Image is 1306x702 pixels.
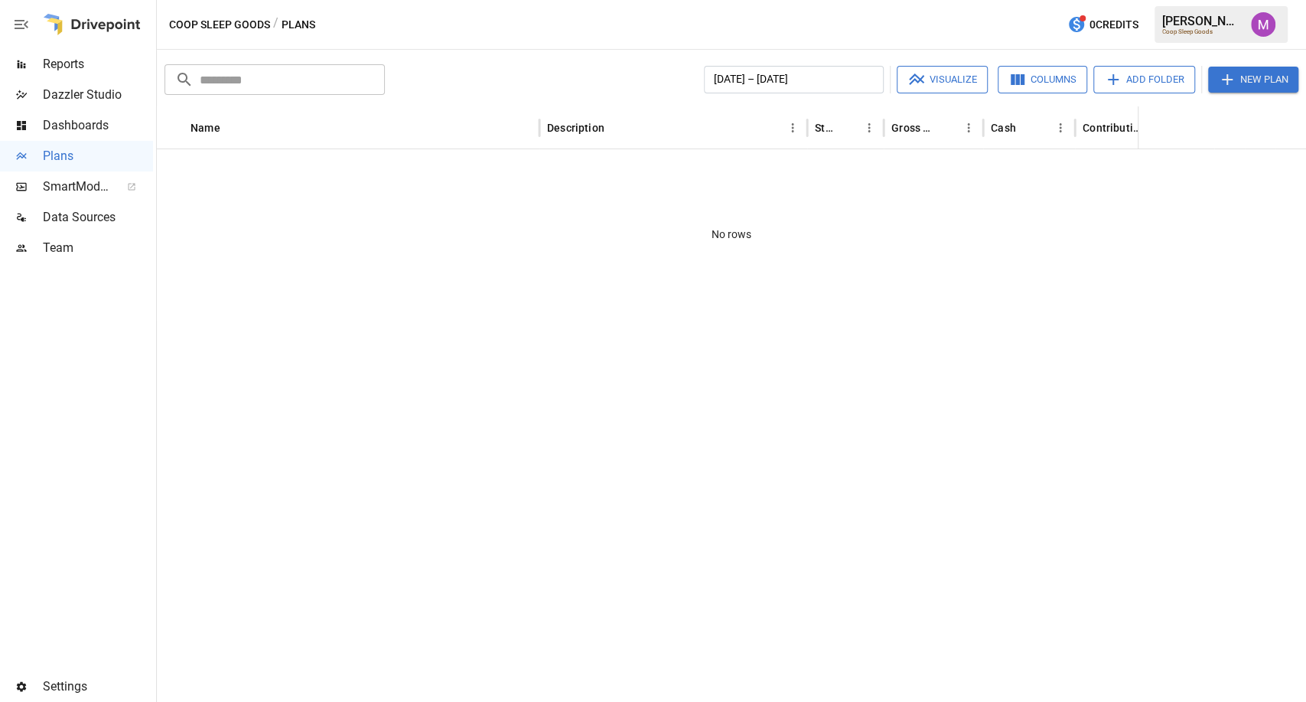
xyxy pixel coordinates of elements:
[782,117,803,139] button: Description column menu
[837,117,858,139] button: Sort
[43,55,153,73] span: Reports
[891,122,935,134] div: Gross Margin
[1285,117,1306,139] button: Sort
[815,122,835,134] div: Status
[547,122,604,134] div: Description
[1061,11,1145,39] button: 0Credits
[1018,117,1039,139] button: Sort
[273,15,278,34] div: /
[991,122,1016,134] div: Cash
[936,117,958,139] button: Sort
[897,66,988,93] button: Visualize
[1242,3,1285,46] button: Umer Muhammed
[1162,28,1242,35] div: Coop Sleep Goods
[1083,122,1142,134] div: Contribution Profit
[157,149,1306,320] div: No rows
[43,239,153,257] span: Team
[998,66,1087,93] button: Columns
[1162,14,1242,28] div: [PERSON_NAME]
[1050,117,1071,139] button: Cash column menu
[606,117,627,139] button: Sort
[43,178,110,196] span: SmartModel
[1089,15,1138,34] span: 0 Credits
[704,66,884,93] button: [DATE] – [DATE]
[43,208,153,227] span: Data Sources
[43,116,153,135] span: Dashboards
[1208,67,1298,93] button: New Plan
[169,15,270,34] button: Coop Sleep Goods
[43,147,153,165] span: Plans
[109,175,120,194] span: ™
[191,122,220,134] div: Name
[43,678,153,696] span: Settings
[858,117,880,139] button: Status column menu
[1251,12,1275,37] img: Umer Muhammed
[1093,66,1195,93] button: Add Folder
[222,117,243,139] button: Sort
[958,117,979,139] button: Gross Margin column menu
[43,86,153,104] span: Dazzler Studio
